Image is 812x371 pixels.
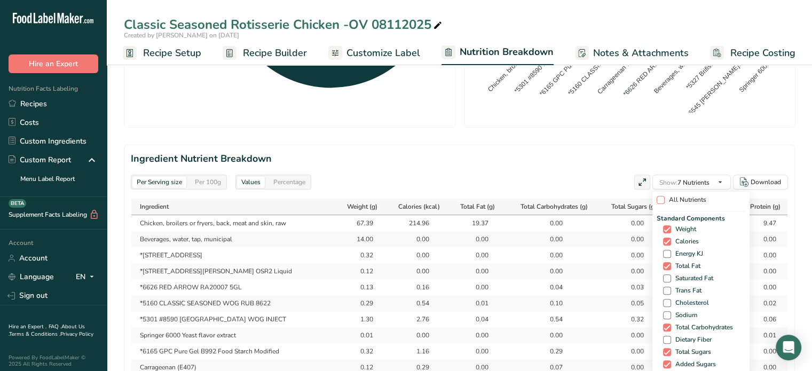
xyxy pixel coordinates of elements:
div: 0.04 [536,282,563,292]
div: 0.00 [617,330,644,340]
td: *5301 #8590 [GEOGRAPHIC_DATA] WOG INJECT [131,311,335,327]
tspan: *6545 [PERSON_NAME]... [685,59,744,118]
div: 14.00 [346,234,373,244]
span: All Nutrients [665,196,706,204]
div: 0.29 [346,298,373,308]
td: *[STREET_ADDRESS][PERSON_NAME] OSR2 Liquid [131,263,335,279]
div: 0.00 [461,282,488,292]
span: Nutrition Breakdown [460,45,554,59]
span: Total Fat [671,262,700,270]
div: 0.00 [403,250,429,260]
span: Saturated Fat [671,274,713,282]
div: 0.32 [617,314,644,324]
div: Powered By FoodLabelMaker © 2025 All Rights Reserved [9,354,98,367]
span: Standard Components [657,214,745,223]
span: Cholesterol [671,299,709,307]
div: 0.00 [750,266,776,276]
a: Nutrition Breakdown [442,40,554,66]
span: Notes & Attachments [593,46,689,60]
div: 0.00 [403,330,429,340]
div: Open Intercom Messenger [776,335,801,360]
div: 0.00 [617,346,644,356]
td: Chicken, broilers or fryers, back, meat and skin, raw [131,215,335,231]
div: 0.32 [346,346,373,356]
div: 0.00 [461,234,488,244]
div: 0.00 [461,330,488,340]
a: Recipe Builder [223,41,307,65]
button: Download [733,175,788,190]
tspan: *5160 CLASSI... [566,59,605,97]
span: Total Carbohydrates [671,323,733,331]
div: Percentage [269,176,310,188]
div: 0.00 [536,330,563,340]
td: *5160 CLASSIC SEASONED WOG RUB 8622 [131,295,335,311]
span: Recipe Builder [243,46,307,60]
tspan: *5327 Brifis... [684,59,716,91]
h2: Ingredient Nutrient Breakdown [131,152,788,166]
a: Terms & Conditions . [9,330,60,338]
span: Ingredient [140,202,169,211]
span: Protein (g) [750,202,781,211]
div: 0.05 [617,298,644,308]
span: Dietary Fiber [671,336,712,344]
td: *6165 GPC Pure Gel B992 Food Starch Modified [131,343,335,359]
div: BETA [9,199,26,208]
div: 0.02 [750,298,776,308]
tspan: Beverages, w... [652,59,689,95]
div: 0.00 [403,266,429,276]
a: Hire an Expert . [9,323,46,330]
span: Weight [671,225,696,233]
div: 0.00 [536,234,563,244]
div: 0.06 [750,314,776,324]
a: About Us . [9,323,85,338]
span: Show: [659,178,677,187]
span: Total Sugars (g) [611,202,657,211]
div: 0.00 [536,266,563,276]
div: 0.54 [536,314,563,324]
div: Download [751,177,781,187]
div: 0.00 [617,250,644,260]
div: 0.00 [750,282,776,292]
div: 0.03 [617,282,644,292]
div: 0.00 [617,266,644,276]
button: Show:7 Nutrients [652,175,731,190]
div: 0.32 [346,250,373,260]
span: 7 Nutrients [659,178,709,187]
span: Added Sugars [671,360,716,368]
div: 0.00 [403,234,429,244]
span: Total Sugars [671,348,711,356]
div: 1.16 [403,346,429,356]
div: 0.00 [750,250,776,260]
span: Total Fat (g) [460,202,495,211]
div: EN [76,271,98,283]
a: Privacy Policy [60,330,93,338]
span: Weight (g) [347,202,377,211]
div: 0.01 [346,330,373,340]
div: 214.96 [403,218,429,228]
tspan: Springer 600... [737,59,772,94]
tspan: *6165 GPC Pu... [538,59,577,98]
div: Per 100g [191,176,225,188]
div: 0.10 [536,298,563,308]
div: 67.39 [346,218,373,228]
div: Classic Seasoned Rotisserie Chicken -OV 08112025 [124,15,444,34]
div: 0.16 [403,282,429,292]
div: 0.13 [346,282,373,292]
div: 0.04 [461,314,488,324]
a: Customize Label [328,41,420,65]
a: Notes & Attachments [575,41,689,65]
div: 0.29 [536,346,563,356]
div: 0.00 [536,218,563,228]
td: Beverages, water, tap, municipal [131,231,335,247]
td: *6626 RED ARROW RA20007 5GL [131,279,335,295]
span: Total Carbohydrates (g) [521,202,588,211]
div: Values [237,176,265,188]
span: Energy KJ [671,250,703,258]
div: 0.00 [750,346,776,356]
div: 0.00 [461,250,488,260]
div: 0.00 [617,218,644,228]
div: Per Serving size [132,176,186,188]
span: Recipe Costing [730,46,795,60]
a: Recipe Setup [123,41,201,65]
a: Language [9,267,54,286]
